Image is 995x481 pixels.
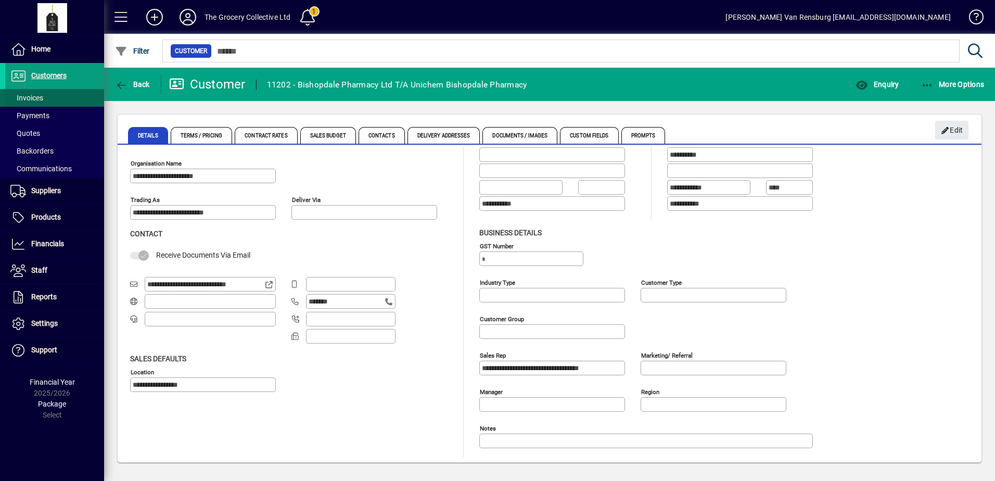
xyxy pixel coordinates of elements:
span: Suppliers [31,186,61,195]
span: Quotes [10,129,40,137]
span: Documents / Images [482,127,557,144]
button: More Options [919,75,987,94]
a: Knowledge Base [961,2,982,36]
mat-label: Sales rep [480,351,506,359]
span: Details [128,127,168,144]
span: Business details [479,229,542,237]
div: [PERSON_NAME] Van Rensburg [EMAIL_ADDRESS][DOMAIN_NAME] [725,9,951,26]
a: Financials [5,231,104,257]
span: Staff [31,266,47,274]
button: Profile [171,8,205,27]
button: Back [112,75,152,94]
span: Payments [10,111,49,120]
mat-label: Region [641,388,659,395]
span: Custom Fields [560,127,618,144]
span: Contacts [359,127,405,144]
mat-label: GST Number [480,242,514,249]
span: Invoices [10,94,43,102]
span: Customers [31,71,67,80]
span: Sales Budget [300,127,356,144]
a: Suppliers [5,178,104,204]
button: Add [138,8,171,27]
span: Back [115,80,150,88]
mat-label: Location [131,368,154,375]
span: Home [31,45,50,53]
span: Edit [941,122,963,139]
a: Backorders [5,142,104,160]
div: The Grocery Collective Ltd [205,9,291,26]
div: Customer [169,76,246,93]
span: Contract Rates [235,127,297,144]
span: Filter [115,47,150,55]
mat-label: Trading as [131,196,160,204]
mat-label: Marketing/ Referral [641,351,693,359]
mat-label: Manager [480,388,503,395]
span: Package [38,400,66,408]
span: Financials [31,239,64,248]
span: Backorders [10,147,54,155]
a: Support [5,337,104,363]
a: Payments [5,107,104,124]
button: Enquiry [853,75,901,94]
mat-label: Notes [480,424,496,432]
span: Products [31,213,61,221]
mat-label: Customer type [641,279,682,286]
span: More Options [921,80,985,88]
button: Filter [112,42,152,60]
span: Sales defaults [130,355,186,363]
a: Settings [5,311,104,337]
button: Edit [935,121,968,140]
a: Products [5,205,104,231]
span: Prompts [621,127,666,144]
app-page-header-button: Back [104,75,161,94]
mat-label: Customer group [480,315,524,322]
span: Terms / Pricing [171,127,233,144]
mat-label: Deliver via [292,196,321,204]
a: Reports [5,284,104,310]
a: Home [5,36,104,62]
a: Invoices [5,89,104,107]
mat-label: Organisation name [131,160,182,167]
a: Quotes [5,124,104,142]
a: Staff [5,258,104,284]
div: 11202 - Bishopdale Pharmacy Ltd T/A Unichem Bishopdale Pharmacy [267,77,527,93]
span: Delivery Addresses [407,127,480,144]
span: Contact [130,230,162,238]
mat-label: Industry type [480,279,515,286]
span: Settings [31,319,58,327]
span: Reports [31,293,57,301]
span: Enquiry [856,80,899,88]
span: Financial Year [30,378,75,386]
a: Communications [5,160,104,178]
span: Receive Documents Via Email [156,251,250,259]
span: Communications [10,164,72,173]
span: Customer [175,46,207,56]
span: Support [31,346,57,354]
